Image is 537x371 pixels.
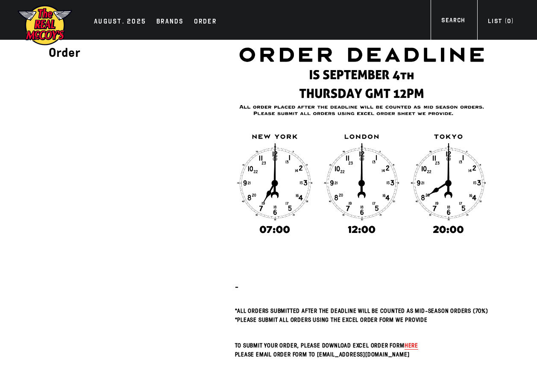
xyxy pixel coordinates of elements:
[235,306,488,315] span: *All orders submitted after the deadline will be counted as Mid-Season Orders (70%)
[488,17,514,28] div: List ( )
[405,341,418,350] a: here
[431,16,475,27] a: Search
[94,16,146,28] div: AUGUST. 2025
[49,44,209,61] h1: Order
[190,16,221,28] a: Order
[441,16,465,27] div: Search
[235,350,410,358] span: Please email Order Form to [EMAIL_ADDRESS][DOMAIN_NAME]
[90,16,150,28] a: AUGUST. 2025
[507,18,511,25] span: 0
[17,4,73,46] img: mccoys-exhibition
[235,281,239,291] strong: -
[194,16,217,28] div: Order
[477,17,524,28] a: List (0)
[156,16,184,28] div: Brands
[235,315,428,324] span: *Please submit all orders using the Excel Order Form we provide
[235,341,405,349] span: To submit your order, please download Excel Order Form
